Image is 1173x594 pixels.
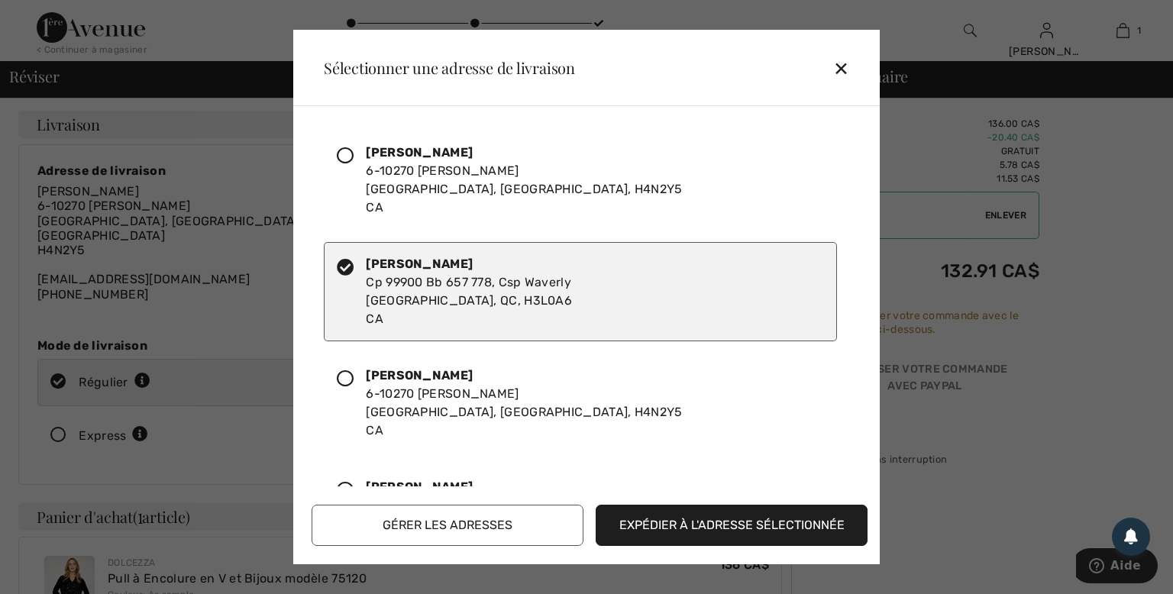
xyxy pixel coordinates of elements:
span: Aide [34,11,65,24]
strong: [PERSON_NAME] [366,145,473,160]
div: Cp 99900 Bb 657 778, Csp Waverly [GEOGRAPHIC_DATA], QC, H3L0A6 CA [366,255,572,328]
button: Expédier à l'adresse sélectionnée [596,505,868,546]
strong: [PERSON_NAME] [366,257,473,271]
button: Gérer les adresses [312,505,583,546]
strong: [PERSON_NAME] [366,479,473,494]
strong: [PERSON_NAME] [366,368,473,383]
div: CP 99900 BB 657 778, CSP WAVERLY [GEOGRAPHIC_DATA], QC, H3L0A6 CA [366,478,582,551]
div: Sélectionner une adresse de livraison [312,60,575,76]
div: ✕ [833,52,861,84]
div: 6-10270 [PERSON_NAME] [GEOGRAPHIC_DATA], [GEOGRAPHIC_DATA], H4N2Y5 CA [366,366,682,440]
div: 6-10270 [PERSON_NAME] [GEOGRAPHIC_DATA], [GEOGRAPHIC_DATA], H4N2Y5 CA [366,144,682,217]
